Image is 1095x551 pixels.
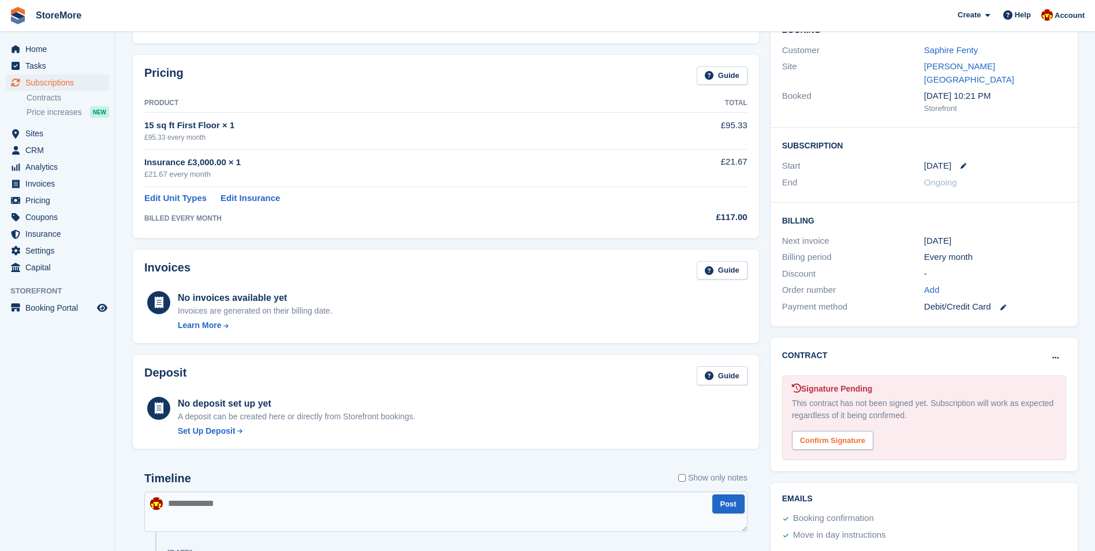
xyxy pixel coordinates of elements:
[178,305,332,317] div: Invoices are generated on their billing date.
[958,9,981,21] span: Create
[924,45,978,55] a: Saphire Fenty
[144,192,207,205] a: Edit Unit Types
[178,291,332,305] div: No invoices available yet
[6,259,109,275] a: menu
[25,243,95,259] span: Settings
[25,75,95,91] span: Subscriptions
[25,58,95,74] span: Tasks
[924,90,1066,103] div: [DATE] 10:21 PM
[221,192,280,205] a: Edit Insurance
[782,60,924,86] div: Site
[924,267,1066,281] div: -
[178,411,416,423] p: A deposit can be created here or directly from Storefront bookings.
[678,472,686,484] input: Show only notes
[144,366,186,385] h2: Deposit
[782,176,924,189] div: End
[6,226,109,242] a: menu
[25,226,95,242] span: Insurance
[6,142,109,158] a: menu
[697,66,748,85] a: Guide
[782,284,924,297] div: Order number
[144,94,634,113] th: Product
[782,44,924,57] div: Customer
[150,497,163,510] img: Store More Team
[634,94,748,113] th: Total
[144,213,634,224] div: BILLED EVERY MONTH
[27,107,82,118] span: Price increases
[782,234,924,248] div: Next invoice
[634,211,748,224] div: £117.00
[10,285,115,297] span: Storefront
[1015,9,1031,21] span: Help
[6,125,109,142] a: menu
[27,92,109,103] a: Contracts
[792,397,1056,422] div: This contract has not been signed yet. Subscription will work as expected regardless of it being ...
[178,425,236,437] div: Set Up Deposit
[782,300,924,314] div: Payment method
[144,119,634,132] div: 15 sq ft First Floor × 1
[25,142,95,158] span: CRM
[25,209,95,225] span: Coupons
[782,139,1066,151] h2: Subscription
[25,192,95,209] span: Pricing
[27,106,109,118] a: Price increases NEW
[924,251,1066,264] div: Every month
[6,159,109,175] a: menu
[678,472,748,484] label: Show only notes
[792,431,873,450] div: Confirm Signature
[6,300,109,316] a: menu
[25,41,95,57] span: Home
[25,159,95,175] span: Analytics
[144,472,191,485] h2: Timeline
[144,169,634,180] div: £21.67 every month
[634,113,748,149] td: £95.33
[144,66,184,85] h2: Pricing
[782,494,1066,504] h2: Emails
[6,75,109,91] a: menu
[1055,10,1085,21] span: Account
[793,528,886,542] div: Move in day instructions
[25,259,95,275] span: Capital
[792,383,1056,395] div: Signature Pending
[144,261,190,280] h2: Invoices
[924,177,957,187] span: Ongoing
[924,103,1066,114] div: Storefront
[712,494,745,513] button: Post
[178,397,416,411] div: No deposit set up yet
[924,159,951,173] time: 2025-09-05 00:00:00 UTC
[924,234,1066,248] div: [DATE]
[782,349,828,362] h2: Contract
[9,7,27,24] img: stora-icon-8386f47178a22dfd0bd8f6a31ec36ba5ce8667c1dd55bd0f319d3a0aa187defe.svg
[924,284,940,297] a: Add
[25,125,95,142] span: Sites
[144,132,634,143] div: £95.33 every month
[90,106,109,118] div: NEW
[697,366,748,385] a: Guide
[31,6,86,25] a: StoreMore
[924,61,1014,84] a: [PERSON_NAME][GEOGRAPHIC_DATA]
[1041,9,1053,21] img: Store More Team
[25,300,95,316] span: Booking Portal
[793,512,874,526] div: Booking confirmation
[6,209,109,225] a: menu
[6,41,109,57] a: menu
[782,159,924,173] div: Start
[782,251,924,264] div: Billing period
[178,425,416,437] a: Set Up Deposit
[6,58,109,74] a: menu
[25,176,95,192] span: Invoices
[178,319,221,332] div: Learn More
[634,149,748,187] td: £21.67
[178,319,332,332] a: Learn More
[782,267,924,281] div: Discount
[144,156,634,169] div: Insurance £3,000.00 × 1
[782,214,1066,226] h2: Billing
[95,301,109,315] a: Preview store
[697,261,748,280] a: Guide
[924,300,1066,314] div: Debit/Credit Card
[6,176,109,192] a: menu
[6,192,109,209] a: menu
[6,243,109,259] a: menu
[792,428,873,438] a: Confirm Signature
[782,90,924,114] div: Booked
